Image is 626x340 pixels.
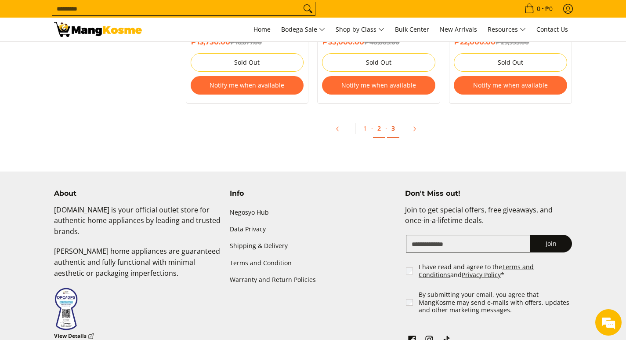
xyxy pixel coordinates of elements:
span: · [385,124,387,132]
span: Home [253,25,271,33]
a: Shop by Class [331,18,389,41]
div: Minimize live chat window [144,4,165,26]
img: Data Privacy Seal [54,287,78,331]
button: Notify me when available [191,76,304,95]
button: Sold Out [322,53,435,72]
a: Bulk Center [391,18,434,41]
span: Bulk Center [395,25,429,33]
label: By submitting your email, you agree that MangKosme may send e-mails with offers, updates and othe... [419,291,573,314]
button: Notify me when available [322,76,435,95]
a: Warranty and Return Policies [230,271,397,288]
span: We're online! [51,111,121,200]
span: Bodega Sale [281,24,325,35]
span: Shop by Class [336,24,384,35]
del: ₱48,885.00 [364,39,399,46]
h4: About [54,189,221,198]
textarea: Type your message and hit 'Enter' [4,240,167,271]
a: 1 [359,120,371,137]
button: Search [301,2,315,15]
button: Sold Out [454,53,567,72]
label: I have read and agree to the and * [419,263,573,278]
a: New Arrivals [435,18,481,41]
p: [DOMAIN_NAME] is your official outlet store for authentic home appliances by leading and trusted ... [54,205,221,246]
a: Privacy Policy [462,271,501,279]
span: · [371,124,373,132]
button: Notify me when available [454,76,567,95]
div: Chat with us now [46,49,148,61]
a: Shipping & Delivery [230,238,397,255]
nav: Main Menu [151,18,572,41]
h6: ₱13,750.00 [191,38,304,47]
a: Contact Us [532,18,572,41]
button: Join [530,235,572,252]
a: Terms and Conditions [419,263,534,279]
del: ₱16,677.00 [230,39,262,46]
a: Bodega Sale [277,18,329,41]
span: Contact Us [536,25,568,33]
span: New Arrivals [440,25,477,33]
a: 2 [373,120,385,138]
p: [PERSON_NAME] home appliances are guaranteed authentic and fully functional with minimal aestheti... [54,246,221,287]
a: 3 [387,120,399,138]
p: Join to get special offers, free giveaways, and once-in-a-lifetime deals. [405,205,572,235]
ul: Pagination [181,117,577,145]
button: Sold Out [191,53,304,72]
h4: Don't Miss out! [405,189,572,198]
a: Terms and Condition [230,255,397,271]
h4: Info [230,189,397,198]
a: Negosyo Hub [230,205,397,221]
img: Bodega Sale Refrigerator l Mang Kosme: Home Appliances Warehouse Sale | Page 2 [54,22,142,37]
a: Resources [483,18,530,41]
h6: ₱35,000.00 [322,38,435,47]
del: ₱29,995.00 [496,39,529,46]
span: • [522,4,555,14]
span: ₱0 [544,6,554,12]
span: Resources [488,24,526,35]
span: 0 [536,6,542,12]
h6: ₱22,000.00 [454,38,567,47]
a: Home [249,18,275,41]
a: Data Privacy [230,221,397,238]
